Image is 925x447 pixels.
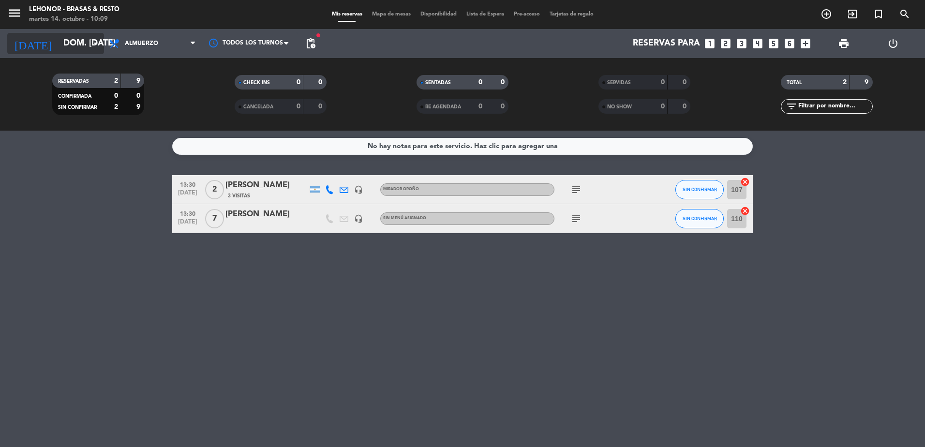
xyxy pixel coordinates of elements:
span: 3 Visitas [228,192,250,200]
div: [PERSON_NAME] [225,179,308,192]
strong: 0 [318,103,324,110]
i: looks_one [703,37,716,50]
strong: 2 [114,77,118,84]
span: SIN CONFIRMAR [683,216,717,221]
strong: 2 [843,79,847,86]
span: RESERVADAS [58,79,89,84]
strong: 0 [661,79,665,86]
i: add_box [799,37,812,50]
span: Lista de Espera [462,12,509,17]
strong: 9 [136,77,142,84]
i: exit_to_app [847,8,858,20]
strong: 9 [136,104,142,110]
strong: 0 [683,103,688,110]
span: Almuerzo [125,40,158,47]
span: pending_actions [305,38,316,49]
div: Lehonor - Brasas & Resto [29,5,119,15]
span: SIN CONFIRMAR [683,187,717,192]
i: headset_mic [354,185,363,194]
strong: 0 [318,79,324,86]
i: add_circle_outline [821,8,832,20]
span: fiber_manual_record [315,32,321,38]
i: subject [570,184,582,195]
i: turned_in_not [873,8,884,20]
i: arrow_drop_down [90,38,102,49]
span: SENTADAS [425,80,451,85]
i: power_settings_new [887,38,899,49]
i: looks_two [719,37,732,50]
span: 7 [205,209,224,228]
strong: 2 [114,104,118,110]
div: LOG OUT [868,29,918,58]
span: Tarjetas de regalo [545,12,598,17]
span: CANCELADA [243,104,273,109]
i: looks_5 [767,37,780,50]
button: SIN CONFIRMAR [675,209,724,228]
i: search [899,8,910,20]
div: martes 14. octubre - 10:09 [29,15,119,24]
span: CHECK INS [243,80,270,85]
span: MIRADOR OROÑO [383,187,419,191]
strong: 0 [478,103,482,110]
strong: 0 [136,92,142,99]
i: filter_list [786,101,797,112]
i: looks_3 [735,37,748,50]
span: 2 [205,180,224,199]
i: cancel [740,177,750,187]
strong: 0 [661,103,665,110]
strong: 0 [297,103,300,110]
span: Mapa de mesas [367,12,416,17]
span: SIN CONFIRMAR [58,105,97,110]
i: looks_4 [751,37,764,50]
span: NO SHOW [607,104,632,109]
i: [DATE] [7,33,59,54]
strong: 0 [114,92,118,99]
i: cancel [740,206,750,216]
strong: 0 [501,79,507,86]
span: SERVIDAS [607,80,631,85]
strong: 0 [478,79,482,86]
strong: 0 [297,79,300,86]
span: Disponibilidad [416,12,462,17]
i: looks_6 [783,37,796,50]
strong: 0 [501,103,507,110]
i: headset_mic [354,214,363,223]
span: Reservas para [633,39,700,48]
span: [DATE] [176,190,200,201]
span: TOTAL [787,80,802,85]
span: Sin menú asignado [383,216,426,220]
div: No hay notas para este servicio. Haz clic para agregar una [368,141,558,152]
div: [PERSON_NAME] [225,208,308,221]
button: menu [7,6,22,24]
span: [DATE] [176,219,200,230]
span: Mis reservas [327,12,367,17]
span: CONFIRMADA [58,94,91,99]
span: Pre-acceso [509,12,545,17]
i: menu [7,6,22,20]
input: Filtrar por nombre... [797,101,872,112]
strong: 0 [683,79,688,86]
span: 13:30 [176,208,200,219]
button: SIN CONFIRMAR [675,180,724,199]
i: subject [570,213,582,224]
span: RE AGENDADA [425,104,461,109]
span: 13:30 [176,179,200,190]
span: print [838,38,850,49]
strong: 9 [865,79,870,86]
